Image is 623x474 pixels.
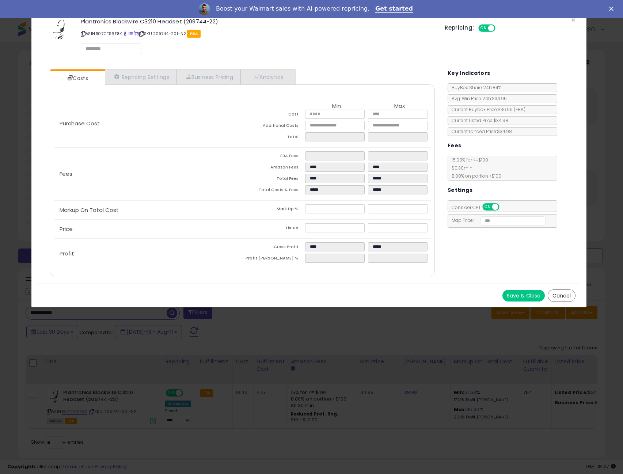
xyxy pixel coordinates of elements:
[216,5,369,12] div: Boost your Walmart sales with AI-powered repricing.
[368,103,431,110] th: Max
[242,254,305,265] td: Profit [PERSON_NAME] %
[129,31,133,37] a: All offer listings
[448,217,546,223] span: Map Price:
[548,289,575,302] button: Cancel
[571,15,575,25] span: ×
[123,31,127,37] a: BuyBox page
[445,25,474,31] h5: Repricing:
[81,19,434,24] h3: Plantronics Blackwire C3210 Headset (209744-22)
[54,171,242,177] p: Fees
[448,69,490,78] h5: Key Indicators
[54,207,242,213] p: Markup On Total Cost
[448,95,507,102] span: Avg. Win Price 24h: $34.95
[105,69,177,84] a: Repricing Settings
[609,7,616,11] div: Close
[448,117,508,124] span: Current Listed Price: $34.98
[514,106,525,113] span: ( FBA )
[54,121,242,126] p: Purchase Cost
[50,71,104,86] a: Costs
[479,25,489,31] span: ON
[177,69,241,84] a: Business Pricing
[54,226,242,232] p: Price
[242,132,305,144] td: Total
[448,204,509,211] span: Consider CPT:
[134,31,138,37] a: Your listing only
[242,151,305,163] td: FBA Fees
[54,251,242,257] p: Profit
[242,185,305,197] td: Total Costs & Fees
[448,84,501,91] span: BuyBox Share 24h: 84%
[448,106,525,113] span: Current Buybox Price:
[498,204,510,210] span: OFF
[198,3,210,15] img: Profile image for Adrian
[448,173,501,179] span: 8.00 % on portion > $100
[448,128,512,134] span: Current Landed Price: $34.98
[448,157,501,179] span: 15.00 % for <= $100
[48,19,70,41] img: 31Fa3gdNTTL._SL60_.jpg
[305,103,368,110] th: Min
[242,204,305,216] td: Mark Up %
[448,186,472,195] h5: Settings
[187,30,201,38] span: FBA
[242,163,305,174] td: Amazon Fees
[498,106,525,113] span: $36.99
[448,165,472,171] span: $0.30 min
[483,204,492,210] span: ON
[242,223,305,235] td: Listed
[242,110,305,121] td: Cost
[242,121,305,132] td: Additional Costs
[242,174,305,185] td: Total Fees
[375,5,413,13] a: Get started
[494,25,506,31] span: OFF
[242,242,305,254] td: Gross Profit
[448,141,461,150] h5: Fees
[241,69,295,84] a: Analytics
[502,290,545,302] button: Save & Close
[81,28,434,39] p: ASIN: B07CTS6F8K | SKU: 209744-201-N2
